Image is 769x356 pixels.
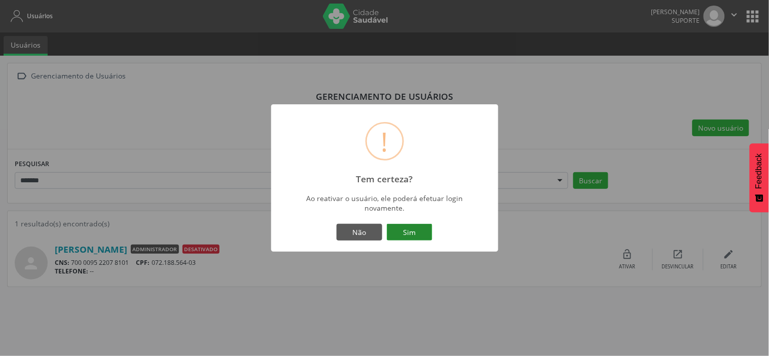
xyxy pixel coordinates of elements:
[755,153,764,189] span: Feedback
[356,174,413,184] h2: Tem certeza?
[337,224,382,241] button: Não
[750,143,769,212] button: Feedback - Mostrar pesquisa
[381,124,388,159] div: !
[291,193,478,213] div: Ao reativar o usuário, ele poderá efetuar login novamente.
[387,224,432,241] button: Sim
